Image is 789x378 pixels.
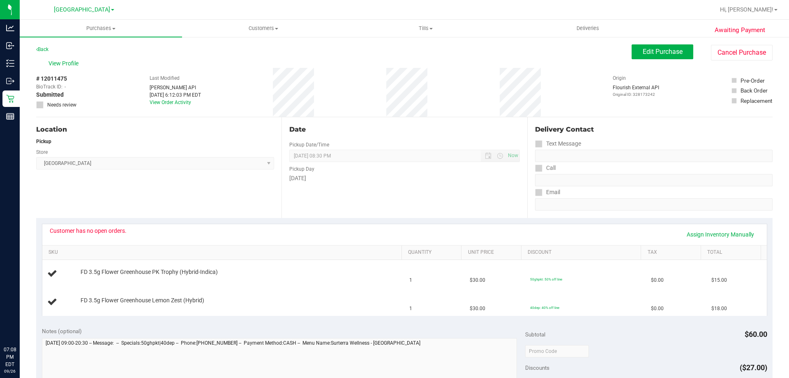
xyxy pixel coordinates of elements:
[48,59,81,68] span: View Profile
[651,305,664,313] span: $0.00
[741,86,768,95] div: Back Order
[720,6,773,13] span: Hi, [PERSON_NAME]!
[65,83,66,90] span: -
[8,312,33,337] iframe: Resource center
[741,97,772,105] div: Replacement
[525,331,545,338] span: Subtotal
[530,306,559,310] span: 40dep: 40% off line
[651,276,664,284] span: $0.00
[643,48,683,56] span: Edit Purchase
[6,112,14,121] inline-svg: Reports
[345,25,506,32] span: Tills
[535,138,581,150] label: Text Message
[36,74,67,83] span: # 12011475
[535,150,773,162] input: Format: (999) 999-9999
[54,6,110,13] span: [GEOGRAPHIC_DATA]
[711,276,727,284] span: $15.00
[48,249,398,256] a: SKU
[470,305,485,313] span: $30.00
[150,84,201,91] div: [PERSON_NAME] API
[42,328,82,334] span: Notes (optional)
[289,174,519,183] div: [DATE]
[4,346,16,368] p: 07:08 PM EDT
[535,125,773,135] div: Delivery Contact
[681,227,759,241] a: Assign Inventory Manually
[648,249,698,256] a: Tax
[6,59,14,67] inline-svg: Inventory
[289,165,314,173] label: Pickup Day
[50,227,127,234] div: Customer has no open orders.
[613,84,659,97] div: Flourish External API
[36,83,62,90] span: BioTrack ID:
[4,368,16,374] p: 09/26
[632,44,693,59] button: Edit Purchase
[6,77,14,85] inline-svg: Outbound
[150,91,201,99] div: [DATE] 6:12:03 PM EDT
[507,20,669,37] a: Deliveries
[344,20,507,37] a: Tills
[6,42,14,50] inline-svg: Inbound
[707,249,757,256] a: Total
[409,276,412,284] span: 1
[81,297,204,304] span: FD 3.5g Flower Greenhouse Lemon Zest (Hybrid)
[150,74,180,82] label: Last Modified
[530,277,562,281] span: 50ghpkt: 50% off line
[613,74,626,82] label: Origin
[535,186,560,198] label: Email
[613,91,659,97] p: Original ID: 328173242
[81,268,218,276] span: FD 3.5g Flower Greenhouse PK Trophy (Hybrid-Indica)
[289,141,329,148] label: Pickup Date/Time
[47,101,76,109] span: Needs review
[20,20,182,37] a: Purchases
[525,345,589,357] input: Promo Code
[36,125,274,135] div: Location
[6,95,14,103] inline-svg: Retail
[36,46,48,52] a: Back
[36,90,64,99] span: Submitted
[528,249,638,256] a: Discount
[289,125,519,135] div: Date
[715,26,765,35] span: Awaiting Payment
[470,276,485,284] span: $30.00
[150,100,191,105] a: View Order Activity
[525,360,549,375] span: Discounts
[468,249,518,256] a: Unit Price
[182,20,344,37] a: Customers
[20,25,182,32] span: Purchases
[740,363,767,372] span: ($27.00)
[36,148,48,156] label: Store
[711,305,727,313] span: $18.00
[711,45,773,60] button: Cancel Purchase
[535,174,773,186] input: Format: (999) 999-9999
[741,77,765,85] div: Pre-Order
[535,162,556,174] label: Call
[408,249,458,256] a: Quantity
[745,330,767,339] span: $60.00
[182,25,344,32] span: Customers
[565,25,610,32] span: Deliveries
[6,24,14,32] inline-svg: Analytics
[409,305,412,313] span: 1
[36,139,51,144] strong: Pickup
